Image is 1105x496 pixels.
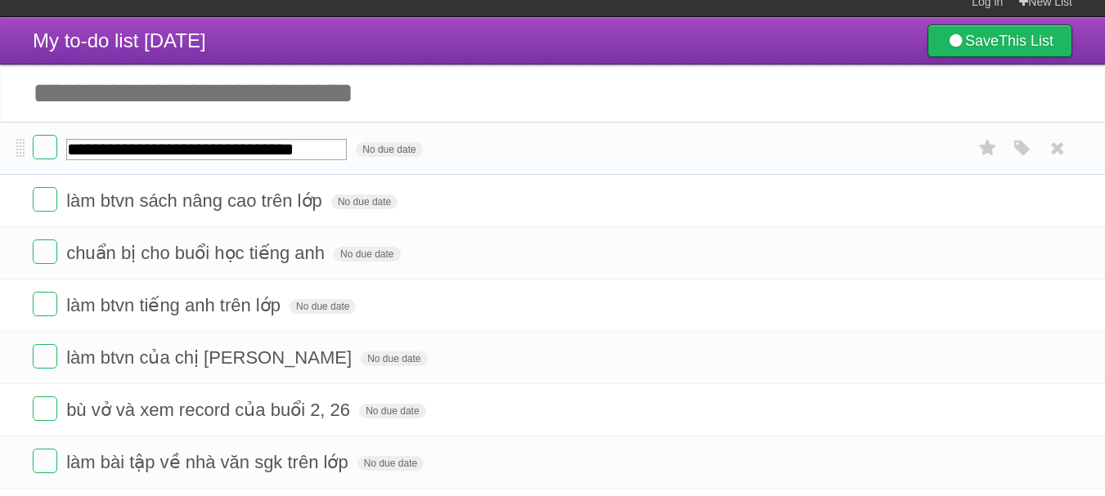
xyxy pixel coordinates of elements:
[33,449,57,473] label: Done
[33,187,57,212] label: Done
[66,190,326,211] span: làm btvn sách nâng cao trên lớp
[33,135,57,159] label: Done
[33,292,57,316] label: Done
[357,456,424,471] span: No due date
[33,344,57,369] label: Done
[33,29,206,51] span: My to-do list [DATE]
[66,400,354,420] span: bù vở và xem record của buổi 2, 26
[66,295,285,315] span: làm btvn tiếng anh trên lớp
[361,351,427,366] span: No due date
[290,299,356,314] span: No due date
[334,247,400,261] span: No due date
[66,452,353,472] span: làm bài tập về nhà văn sgk trên lớp
[33,239,57,264] label: Done
[356,142,422,157] span: No due date
[928,25,1072,57] a: SaveThis List
[33,396,57,421] label: Done
[66,347,356,368] span: làm btvn của chị [PERSON_NAME]
[331,194,398,209] span: No due date
[359,404,425,418] span: No due date
[999,33,1053,49] b: This List
[972,135,1004,162] label: Star task
[66,243,329,263] span: chuẩn bị cho buổi học tiếng anh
